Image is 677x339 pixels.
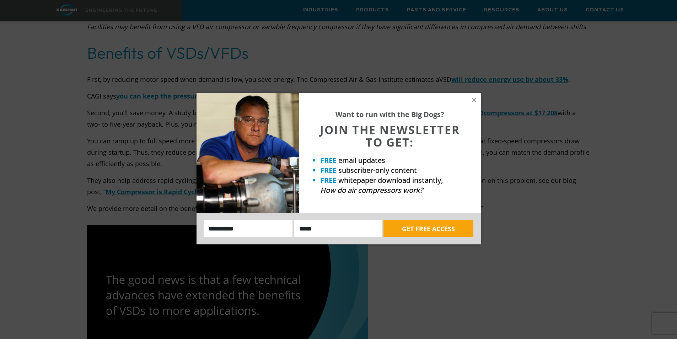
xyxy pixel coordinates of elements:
input: Name: [204,220,293,237]
button: Close [471,97,477,103]
strong: FREE [320,175,337,185]
strong: Want to run with the Big Dogs? [335,110,444,119]
strong: FREE [320,155,337,165]
span: email updates [338,155,385,165]
span: JOIN THE NEWSLETTER TO GET: [320,122,460,150]
span: subscriber-only content [338,165,417,175]
strong: FREE [320,165,337,175]
input: Email [294,220,382,237]
span: whitepaper download instantly, [338,175,443,185]
button: GET FREE ACCESS [383,220,473,237]
em: How do air compressors work? [320,185,423,195]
